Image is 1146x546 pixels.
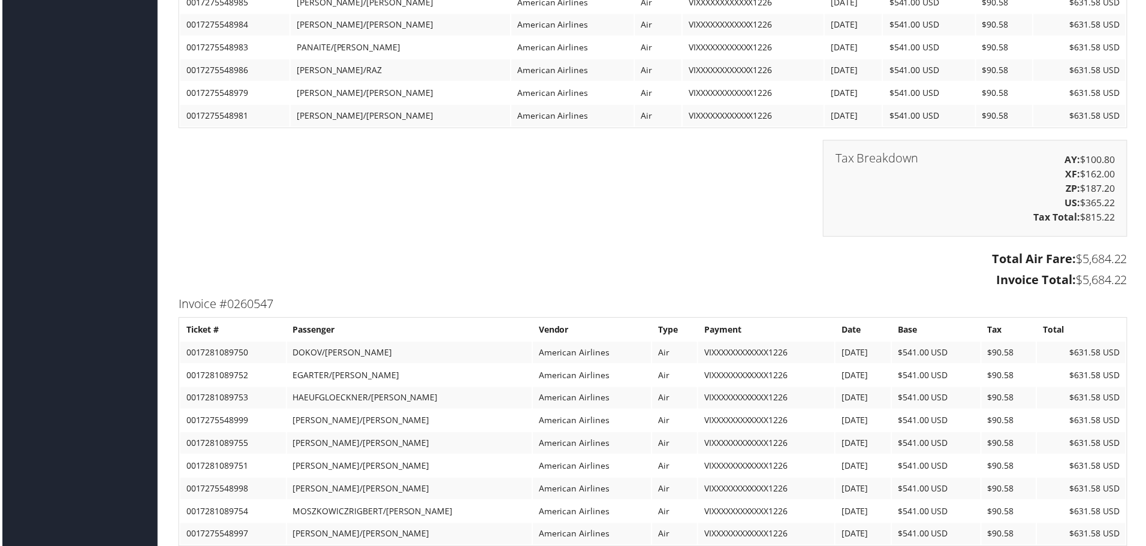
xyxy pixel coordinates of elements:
[1067,197,1082,210] strong: US:
[653,435,698,456] td: Air
[699,389,836,411] td: VIXXXXXXXXXXXX1226
[179,435,285,456] td: 0017281089755
[289,83,510,104] td: [PERSON_NAME]/[PERSON_NAME]
[683,60,825,82] td: VIXXXXXXXXXXXX1226
[837,503,892,524] td: [DATE]
[653,503,698,524] td: Air
[286,412,532,433] td: [PERSON_NAME]/[PERSON_NAME]
[1036,60,1128,82] td: $631.58 USD
[635,37,682,59] td: Air
[179,321,285,342] th: Ticket #
[653,389,698,411] td: Air
[1067,168,1082,182] strong: XF:
[683,14,825,36] td: VIXXXXXXXXXXXX1226
[286,343,532,365] td: DOKOV/[PERSON_NAME]
[533,389,652,411] td: American Airlines
[999,273,1078,289] strong: Invoice Total:
[1036,37,1128,59] td: $631.58 USD
[179,83,288,104] td: 0017275548979
[984,480,1038,502] td: $90.58
[1039,389,1128,411] td: $631.58 USD
[289,37,510,59] td: PANAITE/[PERSON_NAME]
[885,105,977,127] td: $541.00 USD
[179,503,285,524] td: 0017281089754
[533,343,652,365] td: American Airlines
[984,457,1038,479] td: $90.58
[179,457,285,479] td: 0017281089751
[179,366,285,388] td: 0017281089752
[286,321,532,342] th: Passenger
[286,480,532,502] td: [PERSON_NAME]/[PERSON_NAME]
[177,273,1130,290] h3: $5,684.22
[179,343,285,365] td: 0017281089750
[179,60,288,82] td: 0017275548986
[286,457,532,479] td: [PERSON_NAME]/[PERSON_NAME]
[894,457,982,479] td: $541.00 USD
[978,83,1035,104] td: $90.58
[1039,366,1128,388] td: $631.58 USD
[1039,321,1128,342] th: Total
[894,389,982,411] td: $541.00 USD
[837,412,892,433] td: [DATE]
[511,37,634,59] td: American Airlines
[824,141,1130,238] div: $100.80 $162.00 $187.20 $365.22 $815.22
[533,503,652,524] td: American Airlines
[699,412,836,433] td: VIXXXXXXXXXXXX1226
[1068,183,1082,196] strong: ZP:
[511,83,634,104] td: American Airlines
[837,366,892,388] td: [DATE]
[699,366,836,388] td: VIXXXXXXXXXXXX1226
[511,60,634,82] td: American Airlines
[1067,154,1082,167] strong: AY:
[837,321,892,342] th: Date
[653,480,698,502] td: Air
[826,83,883,104] td: [DATE]
[286,503,532,524] td: MOSZKOWICZRIGBERT/[PERSON_NAME]
[1039,457,1128,479] td: $631.58 USD
[683,105,825,127] td: VIXXXXXXXXXXXX1226
[984,343,1038,365] td: $90.58
[826,37,883,59] td: [DATE]
[1036,83,1128,104] td: $631.58 USD
[653,321,698,342] th: Type
[511,14,634,36] td: American Airlines
[289,60,510,82] td: [PERSON_NAME]/RAZ
[984,389,1038,411] td: $90.58
[533,480,652,502] td: American Airlines
[286,435,532,456] td: [PERSON_NAME]/[PERSON_NAME]
[894,480,982,502] td: $541.00 USD
[286,366,532,388] td: EGARTER/[PERSON_NAME]
[826,14,883,36] td: [DATE]
[984,503,1038,524] td: $90.58
[984,412,1038,433] td: $90.58
[286,389,532,411] td: HAEUFGLOECKNER/[PERSON_NAME]
[289,14,510,36] td: [PERSON_NAME]/[PERSON_NAME]
[635,14,682,36] td: Air
[984,435,1038,456] td: $90.58
[635,60,682,82] td: Air
[826,60,883,82] td: [DATE]
[289,105,510,127] td: [PERSON_NAME]/[PERSON_NAME]
[683,37,825,59] td: VIXXXXXXXXXXXX1226
[837,457,892,479] td: [DATE]
[699,457,836,479] td: VIXXXXXXXXXXXX1226
[699,435,836,456] td: VIXXXXXXXXXXXX1226
[533,321,652,342] th: Vendor
[179,105,288,127] td: 0017275548981
[894,412,982,433] td: $541.00 USD
[984,321,1038,342] th: Tax
[894,503,982,524] td: $541.00 USD
[683,83,825,104] td: VIXXXXXXXXXXXX1226
[837,480,892,502] td: [DATE]
[1036,105,1128,127] td: $631.58 USD
[885,60,977,82] td: $541.00 USD
[978,105,1035,127] td: $90.58
[635,83,682,104] td: Air
[635,105,682,127] td: Air
[179,37,288,59] td: 0017275548983
[978,14,1035,36] td: $90.58
[653,343,698,365] td: Air
[994,252,1078,268] strong: Total Air Fare:
[699,343,836,365] td: VIXXXXXXXXXXXX1226
[978,60,1035,82] td: $90.58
